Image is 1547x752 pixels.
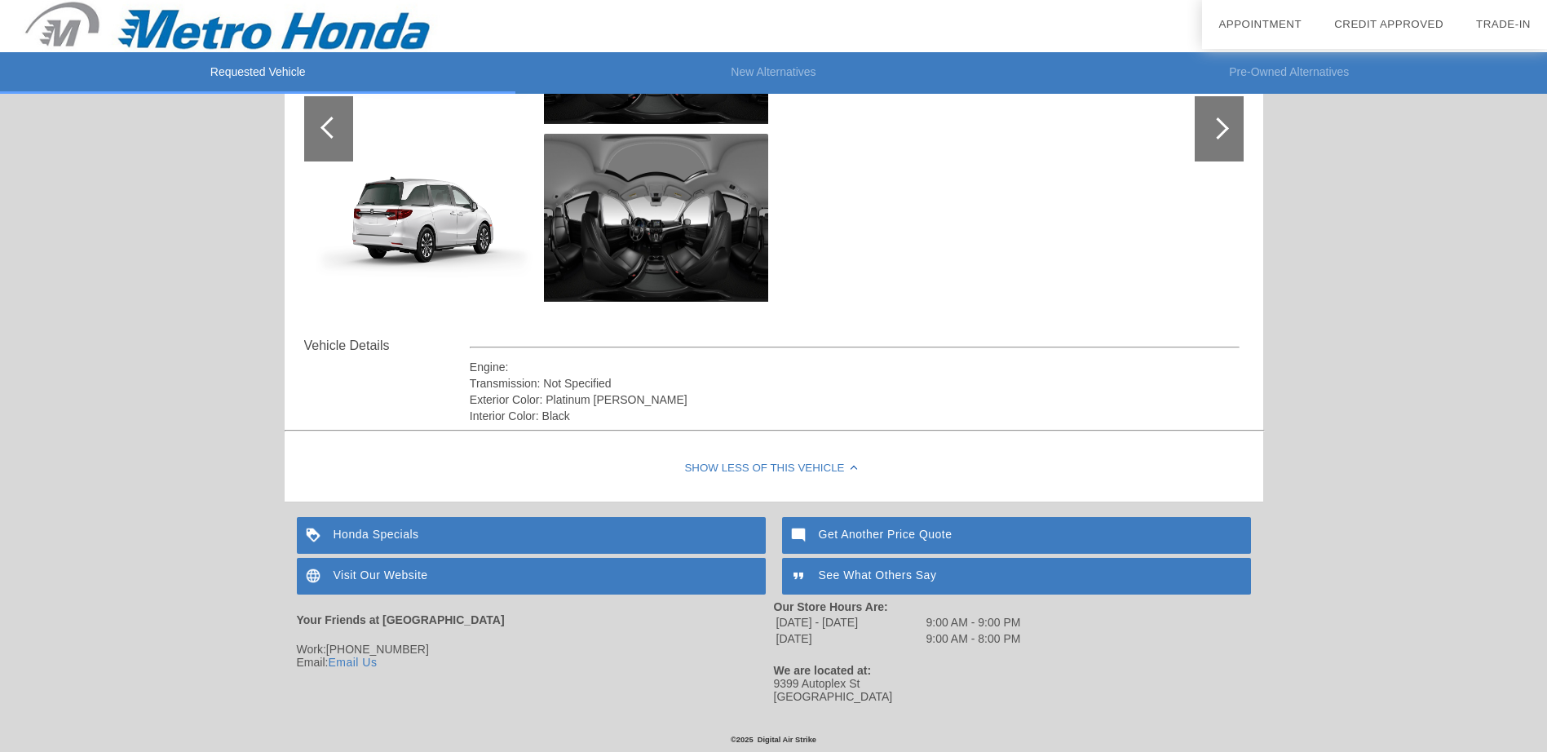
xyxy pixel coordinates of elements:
td: 9:00 AM - 8:00 PM [926,631,1022,646]
img: ic_mode_comment_white_24dp_2x.png [782,517,819,554]
span: [PHONE_NUMBER] [326,643,429,656]
strong: Your Friends at [GEOGRAPHIC_DATA] [297,613,505,626]
div: Transmission: Not Specified [470,375,1240,391]
div: Work: [297,643,774,656]
div: Engine: [470,359,1240,375]
div: Vehicle Details [304,336,470,356]
div: 9399 Autoplex St [GEOGRAPHIC_DATA] [774,677,1251,703]
li: Pre-Owned Alternatives [1032,52,1547,94]
div: Show Less of this Vehicle [285,436,1263,502]
a: Credit Approved [1334,18,1443,30]
div: Interior Color: Black [470,408,1240,424]
strong: We are located at: [774,664,872,677]
td: 9:00 AM - 9:00 PM [926,615,1022,630]
div: Email: [297,656,774,669]
a: Visit Our Website [297,558,766,595]
div: Exterior Color: Platinum [PERSON_NAME] [470,391,1240,408]
img: 5f0c95b2b4fa0cf0ae9bc556cb836979.png [312,134,536,302]
img: ic_format_quote_white_24dp_2x.png [782,558,819,595]
a: Appointment [1218,18,1302,30]
strong: Our Store Hours Are: [774,600,888,613]
img: ic_loyalty_white_24dp_2x.png [297,517,334,554]
a: See What Others Say [782,558,1251,595]
a: Email Us [328,656,377,669]
img: ic_language_white_24dp_2x.png [297,558,334,595]
a: Get Another Price Quote [782,517,1251,554]
td: [DATE] [776,631,924,646]
a: Trade-In [1476,18,1531,30]
a: Honda Specials [297,517,766,554]
td: [DATE] - [DATE] [776,615,924,630]
img: 3a7632e04fb45d8918983a58eeee0417.jpg [544,134,768,302]
li: New Alternatives [515,52,1031,94]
